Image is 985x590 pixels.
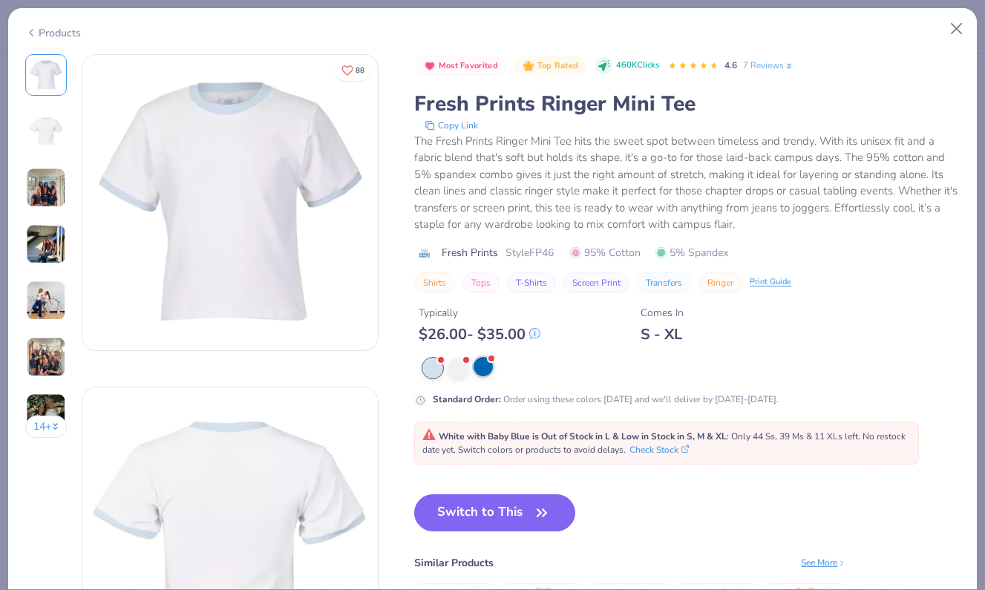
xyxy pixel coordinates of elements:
[537,62,579,70] span: Top Rated
[655,245,728,260] span: 5% Spandex
[26,224,66,264] img: User generated content
[414,133,960,233] div: The Fresh Prints Ringer Mini Tee hits the sweet spot between timeless and trendy. With its unisex...
[414,494,575,531] button: Switch to This
[414,247,434,259] img: brand logo
[668,54,719,78] div: 4.6 Stars
[570,245,641,260] span: 95% Cotton
[416,56,505,76] button: Badge Button
[462,272,500,293] button: Tops
[439,430,727,442] strong: White with Baby Blue is Out of Stock in L & Low in Stock in S, M & XL
[356,67,364,74] span: 88
[750,276,791,289] div: Print Guide
[335,59,371,81] button: Like
[28,114,64,149] img: Back
[637,272,691,293] button: Transfers
[420,118,482,133] button: copy to clipboard
[422,430,906,456] span: : Only 44 Ss, 39 Ms & 11 XLs left. No restock date yet. Switch colors or products to avoid delays.
[25,416,68,438] button: 14+
[424,60,436,72] img: Most Favorited sort
[26,393,66,433] img: User generated content
[629,443,689,456] button: Check Stock
[563,272,629,293] button: Screen Print
[523,60,534,72] img: Top Rated sort
[724,59,737,71] span: 4.6
[414,555,494,571] div: Similar Products
[439,62,498,70] span: Most Favorited
[442,245,498,260] span: Fresh Prints
[507,272,556,293] button: T-Shirts
[419,305,540,321] div: Typically
[419,325,540,344] div: $ 26.00 - $ 35.00
[28,57,64,93] img: Front
[433,393,779,406] div: Order using these colors [DATE] and we'll deliver by [DATE]-[DATE].
[433,393,501,405] strong: Standard Order :
[698,272,742,293] button: Ringer
[616,59,659,72] span: 460K Clicks
[26,281,66,321] img: User generated content
[82,55,378,350] img: Front
[25,25,81,41] div: Products
[801,556,846,569] div: See More
[641,305,684,321] div: Comes In
[414,272,455,293] button: Shirts
[641,325,684,344] div: S - XL
[414,90,960,118] div: Fresh Prints Ringer Mini Tee
[514,56,586,76] button: Badge Button
[743,59,794,72] a: 7 Reviews
[26,337,66,377] img: User generated content
[505,245,554,260] span: Style FP46
[26,168,66,208] img: User generated content
[943,15,971,43] button: Close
